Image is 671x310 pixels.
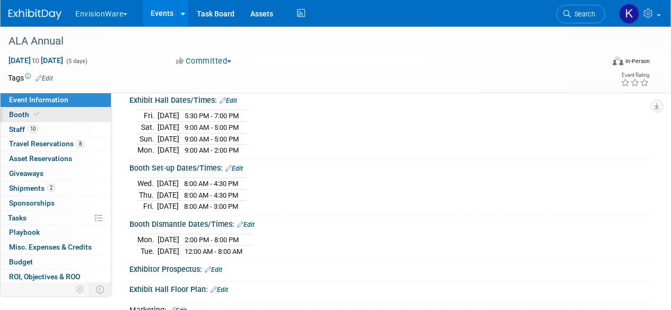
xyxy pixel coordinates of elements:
[8,214,27,222] span: Tasks
[137,189,157,201] td: Thu.
[185,247,242,255] span: 12:00 AM - 8:00 AM
[28,125,38,133] span: 10
[1,181,111,196] a: Shipments2
[9,243,92,251] span: Misc. Expenses & Credits
[8,56,64,65] span: [DATE] [DATE]
[1,152,111,166] a: Asset Reservations
[185,123,239,131] span: 9:00 AM - 5:00 PM
[5,32,595,51] div: ALA Annual
[158,234,179,246] td: [DATE]
[71,282,90,296] td: Personalize Event Tab Strip
[137,133,158,145] td: Sun.
[9,258,33,266] span: Budget
[158,246,179,257] td: [DATE]
[9,199,55,207] span: Sponsorships
[571,10,595,18] span: Search
[157,189,179,201] td: [DATE]
[129,261,650,275] div: Exhibitor Prospectus:
[47,184,55,192] span: 2
[237,221,255,228] a: Edit
[158,110,179,122] td: [DATE]
[158,133,179,145] td: [DATE]
[9,228,40,236] span: Playbook
[184,191,238,199] span: 8:00 AM - 4:30 PM
[184,202,238,210] span: 8:00 AM - 3:00 PM
[65,58,88,65] span: (5 days)
[205,266,222,273] a: Edit
[158,122,179,134] td: [DATE]
[9,125,38,134] span: Staff
[1,225,111,240] a: Playbook
[185,146,239,154] span: 9:00 AM - 2:00 PM
[1,196,111,210] a: Sponsorships
[220,97,237,104] a: Edit
[158,145,179,156] td: [DATE]
[9,139,84,148] span: Travel Reservations
[172,56,236,67] button: Committed
[31,56,41,65] span: to
[137,178,157,190] td: Wed.
[137,234,158,246] td: Mon.
[76,140,84,148] span: 8
[1,166,111,181] a: Giveaways
[9,169,43,178] span: Giveaways
[34,111,39,117] i: Booth reservation complete
[225,165,243,172] a: Edit
[9,272,80,281] span: ROI, Objectives & ROO
[556,55,650,71] div: Event Format
[9,154,72,163] span: Asset Reservations
[185,236,239,244] span: 2:00 PM - 8:00 PM
[137,246,158,257] td: Tue.
[1,108,111,122] a: Booth
[9,110,41,119] span: Booth
[1,255,111,269] a: Budget
[9,95,68,104] span: Event Information
[36,75,53,82] a: Edit
[8,73,53,83] td: Tags
[129,216,650,230] div: Booth Dismantle Dates/Times:
[137,145,158,156] td: Mon.
[185,112,239,120] span: 5:30 PM - 7:00 PM
[1,93,111,107] a: Event Information
[625,57,650,65] div: In-Person
[1,270,111,284] a: ROI, Objectives & ROO
[211,286,228,294] a: Edit
[556,5,605,23] a: Search
[90,282,111,296] td: Toggle Event Tabs
[1,137,111,151] a: Travel Reservations8
[613,57,623,65] img: Format-Inperson.png
[1,240,111,254] a: Misc. Expenses & Credits
[129,92,650,106] div: Exhibit Hall Dates/Times:
[137,110,158,122] td: Fri.
[157,178,179,190] td: [DATE]
[621,73,649,78] div: Event Rating
[619,4,639,24] img: Kathryn Spier-Miller
[185,135,239,143] span: 9:00 AM - 5:00 PM
[129,160,650,174] div: Booth Set-up Dates/Times:
[8,9,62,20] img: ExhibitDay
[184,180,238,188] span: 8:00 AM - 4:30 PM
[129,281,650,295] div: Exhibit Hall Floor Plan:
[1,211,111,225] a: Tasks
[137,201,157,212] td: Fri.
[137,122,158,134] td: Sat.
[1,122,111,137] a: Staff10
[9,184,55,192] span: Shipments
[157,201,179,212] td: [DATE]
